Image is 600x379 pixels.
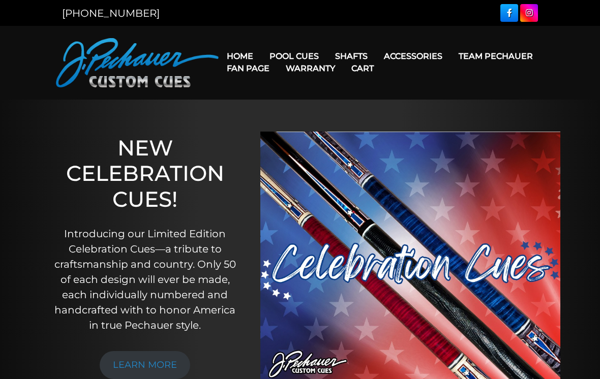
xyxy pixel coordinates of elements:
a: Accessories [376,43,451,69]
a: Team Pechauer [451,43,541,69]
a: Home [219,43,261,69]
a: [PHONE_NUMBER] [62,7,160,19]
a: LEARN MORE [100,351,190,379]
a: Warranty [278,55,343,81]
p: Introducing our Limited Edition Celebration Cues—a tribute to craftsmanship and country. Only 50 ... [50,226,240,333]
h1: NEW CELEBRATION CUES! [50,135,240,212]
a: Fan Page [219,55,278,81]
a: Cart [343,55,382,81]
a: Shafts [327,43,376,69]
img: Pechauer Custom Cues [56,38,219,87]
a: Pool Cues [261,43,327,69]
